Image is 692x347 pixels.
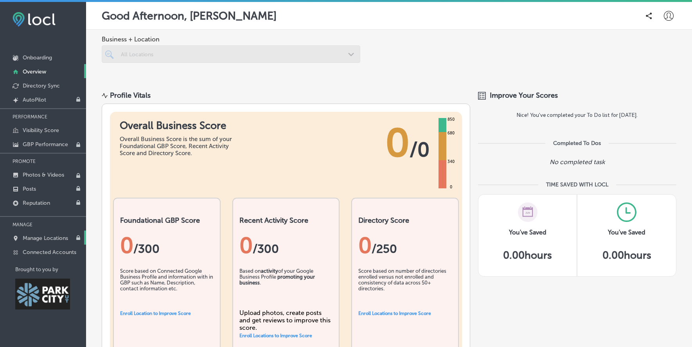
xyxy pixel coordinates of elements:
[239,333,312,338] a: Enroll Locations to Improve Score
[261,268,278,274] b: activity
[13,12,56,27] img: fda3e92497d09a02dc62c9cd864e3231.png
[358,311,431,316] a: Enroll Locations to Improve Score
[490,91,558,100] span: Improve Your Scores
[15,279,70,309] img: Park City
[23,68,46,75] p: Overview
[120,120,237,132] h1: Overall Business Score
[410,138,430,161] span: / 0
[358,233,452,258] div: 0
[550,158,605,166] p: No completed task
[133,242,160,256] span: / 300
[120,136,237,157] div: Overall Business Score is the sum of your Foundational GBP Score, Recent Activity Score and Direc...
[239,216,333,225] h2: Recent Activity Score
[23,97,46,103] p: AutoPilot
[446,116,456,123] div: 850
[102,36,360,43] span: Business + Location
[385,120,410,166] span: 0
[478,111,676,119] label: Nice! You've completed your To Do list for [DATE].
[553,140,601,147] div: Completed To Dos
[239,268,333,307] div: Based on of your Google Business Profile .
[358,268,452,307] div: Score based on number of directories enrolled versus not enrolled and consistency of data across ...
[23,54,52,61] p: Onboarding
[23,235,68,241] p: Manage Locations
[503,249,552,261] h5: 0.00 hours
[110,91,151,100] div: Profile Vitals
[446,130,456,136] div: 680
[23,200,50,206] p: Reputation
[23,82,60,89] p: Directory Sync
[23,186,36,192] p: Posts
[372,242,397,256] span: /250
[15,267,86,272] p: Brought to you by
[358,216,452,225] h2: Directory Score
[23,172,64,178] p: Photos & Videos
[446,159,456,165] div: 340
[239,309,333,331] div: Upload photos, create posts and get reviews to improve this score.
[448,184,454,190] div: 0
[23,127,59,134] p: Visibility Score
[102,9,277,22] p: Good Afternoon, [PERSON_NAME]
[120,233,214,258] div: 0
[239,233,333,258] div: 0
[120,311,191,316] a: Enroll Location to Improve Score
[23,141,68,148] p: GBP Performance
[239,274,315,286] b: promoting your business
[120,268,214,307] div: Score based on Connected Google Business Profile and information with in GBP such as Name, Descri...
[602,249,651,261] h5: 0.00 hours
[509,229,546,236] h3: You've Saved
[608,229,645,236] h3: You've Saved
[23,249,76,256] p: Connected Accounts
[253,242,279,256] span: /300
[546,181,608,188] div: TIME SAVED WITH LOCL
[120,216,214,225] h2: Foundational GBP Score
